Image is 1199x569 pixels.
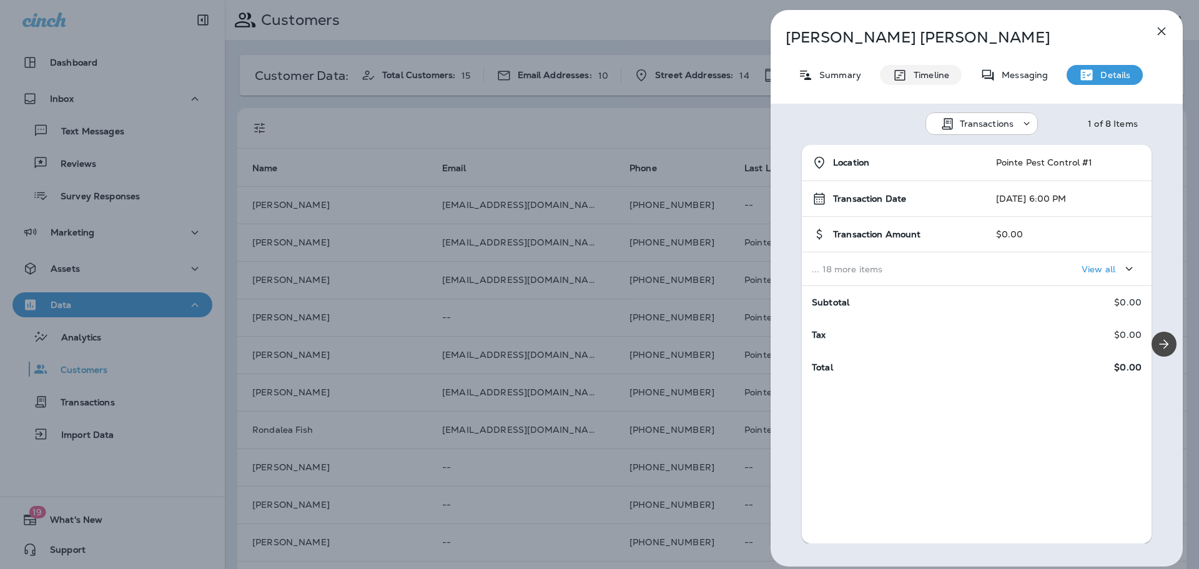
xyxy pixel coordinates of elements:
[1114,297,1142,307] p: $0.00
[812,297,849,308] span: Subtotal
[1094,70,1130,80] p: Details
[1088,119,1138,129] div: 1 of 8 Items
[1082,264,1115,274] p: View all
[995,70,1048,80] p: Messaging
[986,181,1152,217] td: [DATE] 6:00 PM
[786,29,1127,46] p: [PERSON_NAME] [PERSON_NAME]
[986,145,1152,181] td: Pointe Pest Control #1
[1114,362,1142,373] span: $0.00
[1152,332,1177,357] button: Next
[813,70,861,80] p: Summary
[1077,257,1142,280] button: View all
[960,119,1014,129] p: Transactions
[833,157,869,168] span: Location
[812,329,826,340] span: Tax
[1114,330,1142,340] p: $0.00
[833,229,921,240] span: Transaction Amount
[812,362,833,373] span: Total
[986,217,1152,252] td: $0.00
[833,194,906,204] span: Transaction Date
[907,70,949,80] p: Timeline
[812,264,976,274] p: ... 18 more items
